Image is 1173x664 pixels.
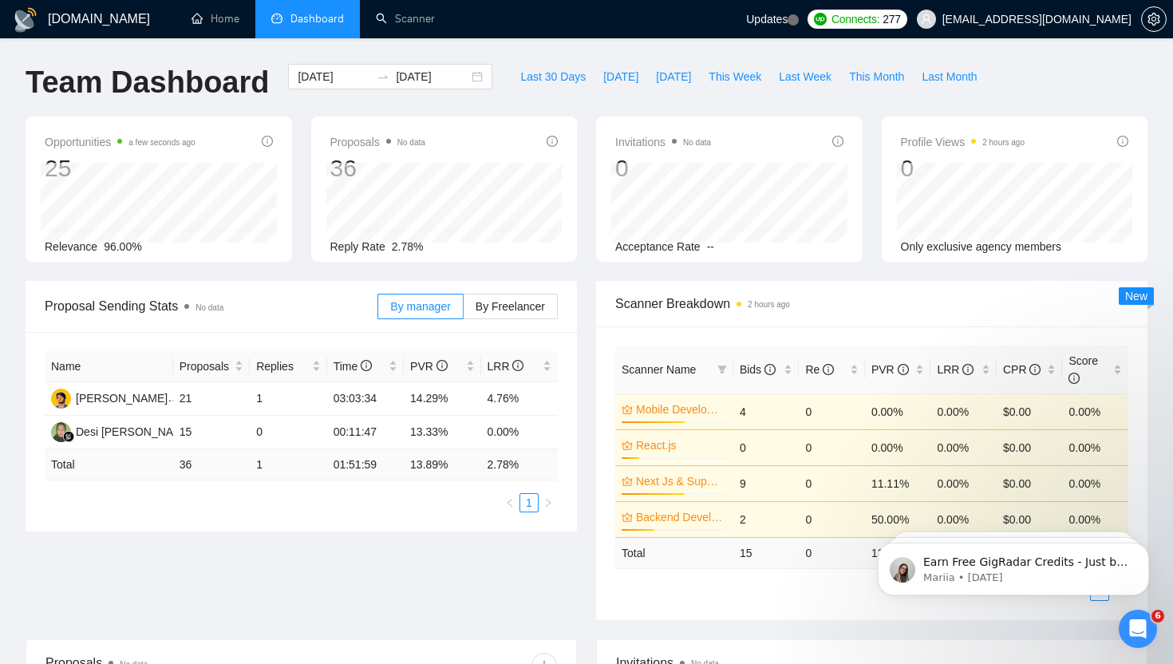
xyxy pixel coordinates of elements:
span: Connects: [831,10,879,28]
span: Proposal Sending Stats [45,296,377,316]
button: Last 30 Days [511,64,594,89]
span: crown [622,512,633,523]
td: 0.00% [1062,465,1128,501]
td: 0 [799,429,865,465]
td: 0.00% [930,393,997,429]
td: 15 [733,537,800,568]
iframe: Intercom live chat [1119,610,1157,648]
span: info-circle [832,136,843,147]
td: 0 [799,393,865,429]
span: Scanner Name [622,363,696,376]
span: By Freelancer [476,300,545,313]
span: info-circle [1029,364,1041,375]
td: 21 [173,382,250,416]
td: 13.33% [404,416,480,449]
td: 0.00% [1062,429,1128,465]
input: Start date [298,68,370,85]
span: info-circle [823,364,834,375]
span: info-circle [898,364,909,375]
td: 0.00% [481,416,559,449]
td: 0.00% [865,393,931,429]
a: Backend Development Python and Go [636,508,724,526]
a: 1 [520,494,538,512]
span: info-circle [262,136,273,147]
td: 0 [250,416,326,449]
span: right [543,498,553,508]
div: 25 [45,153,195,184]
td: 50.00% [865,501,931,537]
div: 0 [615,153,711,184]
span: LRR [937,363,974,376]
span: No data [397,138,425,147]
span: Last Week [779,68,831,85]
span: swap-right [377,70,389,83]
td: 15 [173,416,250,449]
span: info-circle [1068,373,1080,384]
span: user [921,14,932,25]
span: Proposals [330,132,425,152]
time: a few seconds ago [128,138,195,147]
span: Re [805,363,834,376]
span: Updates [746,13,788,26]
span: crown [622,440,633,451]
td: 13.89 % [404,449,480,480]
span: dashboard [271,13,282,24]
a: React.js [636,437,724,454]
button: This Month [840,64,913,89]
span: New [1125,290,1147,302]
span: info-circle [962,364,974,375]
button: left [500,493,519,512]
span: setting [1142,13,1166,26]
td: $0.00 [997,429,1063,465]
td: 36 [173,449,250,480]
td: $0.00 [997,465,1063,501]
span: Invitations [615,132,711,152]
td: 4 [733,393,800,429]
div: Desi [PERSON_NAME] [76,423,193,441]
td: 0.00% [930,501,997,537]
li: Next Page [539,493,558,512]
td: 2.78 % [481,449,559,480]
span: Time [334,360,372,373]
img: logo [13,7,38,33]
span: Only exclusive agency members [901,240,1062,253]
button: [DATE] [647,64,700,89]
td: 0.00% [1062,393,1128,429]
span: 6 [1151,610,1164,622]
span: Score [1068,354,1098,385]
li: 1 [519,493,539,512]
td: $0.00 [997,501,1063,537]
button: Last Week [770,64,840,89]
span: info-circle [764,364,776,375]
td: 03:03:34 [327,382,404,416]
a: setting [1141,13,1167,26]
span: info-circle [361,360,372,371]
span: to [377,70,389,83]
span: info-circle [436,360,448,371]
span: info-circle [547,136,558,147]
td: 1 [250,449,326,480]
td: 2 [733,501,800,537]
button: [DATE] [594,64,647,89]
th: Replies [250,351,326,382]
span: info-circle [1117,136,1128,147]
span: info-circle [512,360,523,371]
img: TN [51,389,71,409]
td: Total [45,449,173,480]
div: 36 [330,153,425,184]
span: Bids [740,363,776,376]
td: 0 [799,501,865,537]
button: setting [1141,6,1167,32]
th: Proposals [173,351,250,382]
span: Reply Rate [330,240,385,253]
span: Last 30 Days [520,68,586,85]
img: gigradar-bm.png [63,431,74,442]
span: 2.78% [392,240,424,253]
a: Mobile Development [636,401,724,418]
button: This Week [700,64,770,89]
time: 2 hours ago [748,300,790,309]
span: crown [622,404,633,415]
